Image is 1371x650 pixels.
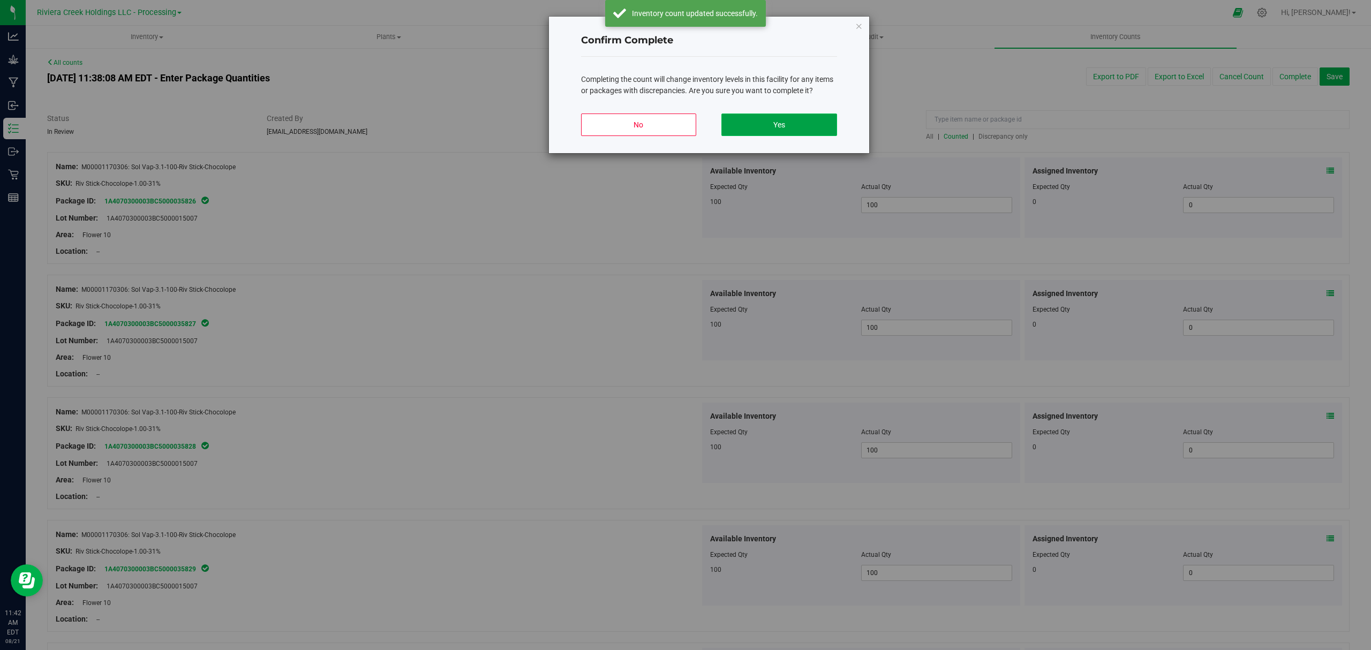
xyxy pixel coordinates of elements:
span: Completing the count will change inventory levels in this facility for any items or packages with... [581,75,833,95]
button: Yes [721,114,837,136]
h4: Confirm Complete [581,34,837,48]
div: Inventory count updated successfully. [632,8,758,19]
button: No [581,114,696,136]
iframe: Resource center [11,564,43,596]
